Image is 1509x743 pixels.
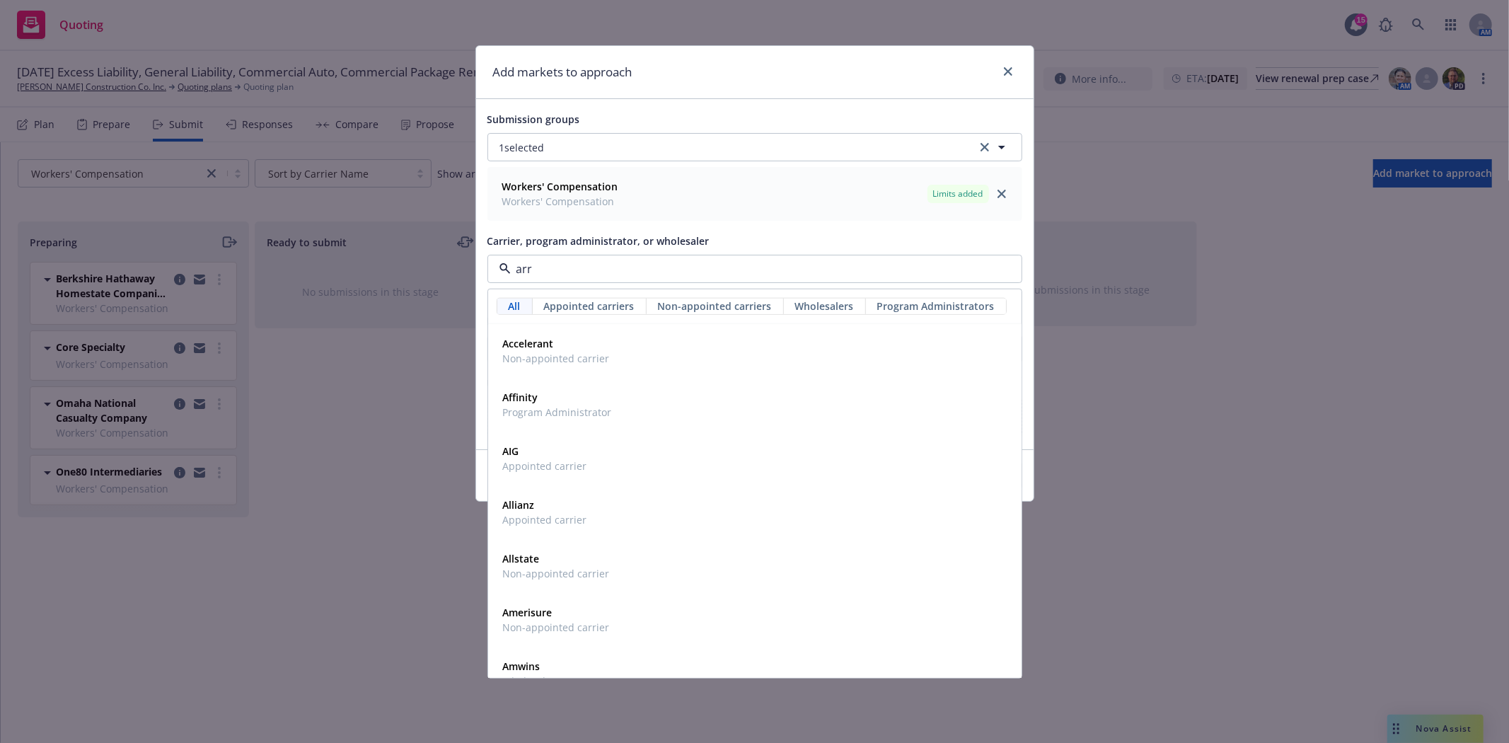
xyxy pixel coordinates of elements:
[503,498,535,512] strong: Allianz
[503,552,540,565] strong: Allstate
[503,351,610,366] span: Non-appointed carrier
[976,139,993,156] a: clear selection
[503,444,519,458] strong: AIG
[877,299,995,313] span: Program Administrators
[503,337,554,350] strong: Accelerant
[795,299,854,313] span: Wholesalers
[487,234,710,248] span: Carrier, program administrator, or wholesaler
[487,113,580,126] span: Submission groups
[993,185,1010,202] a: close
[503,606,553,619] strong: Amerisure
[502,180,618,193] strong: Workers' Compensation
[503,512,587,527] span: Appointed carrier
[503,566,610,581] span: Non-appointed carrier
[503,459,587,473] span: Appointed carrier
[503,660,540,673] strong: Amwins
[502,194,618,209] span: Workers' Compensation
[493,63,632,81] h1: Add markets to approach
[658,299,772,313] span: Non-appointed carriers
[499,140,545,155] span: 1 selected
[503,620,610,635] span: Non-appointed carrier
[487,133,1022,161] button: 1selectedclear selection
[886,286,1022,301] a: View Top Trading Partners
[503,391,538,404] strong: Affinity
[544,299,635,313] span: Appointed carriers
[933,188,983,200] span: Limits added
[509,299,521,313] span: All
[511,260,993,277] input: Select a carrier, program administrator, or wholesaler
[1000,63,1017,80] a: close
[503,405,612,420] span: Program Administrator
